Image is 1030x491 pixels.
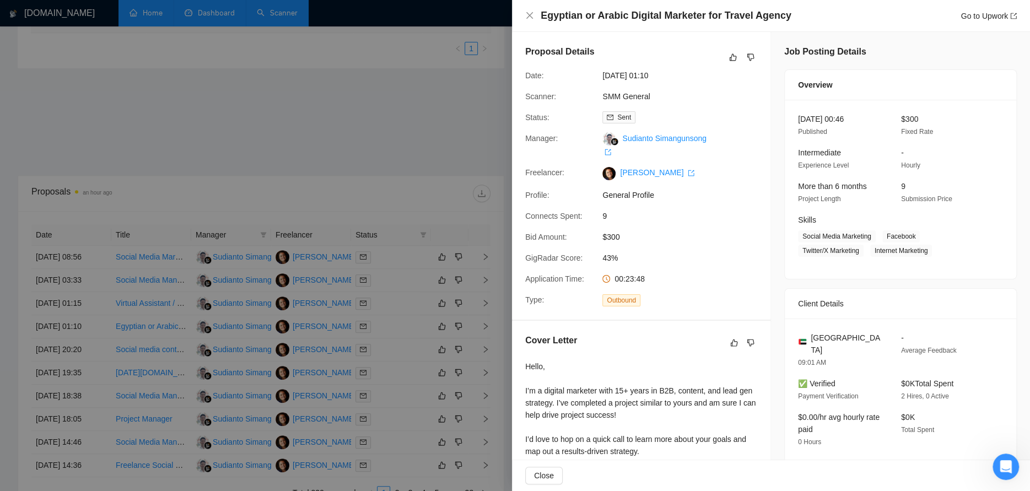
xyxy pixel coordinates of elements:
span: Experience Level [798,161,849,169]
span: Published [798,128,827,136]
span: Hourly [901,161,920,169]
h4: Egyptian or Arabic Digital Marketer for Travel Agency [541,9,791,23]
span: Payment Verification [798,392,858,400]
a: Sudianto Simangunsong export [602,134,707,156]
button: Close [525,467,563,484]
a: [PERSON_NAME] export [620,168,694,177]
span: Social Media Marketing [798,230,876,242]
span: 43% [602,252,768,264]
span: Profile: [525,191,549,199]
span: Skills [798,215,816,224]
h5: Job Posting Details [784,45,866,58]
span: Facebook [882,230,920,242]
span: dislike [747,53,754,62]
span: Type: [525,295,544,304]
span: Manager: [525,134,558,143]
span: - [901,333,904,342]
span: Fixed Rate [901,128,933,136]
button: Close [525,11,534,20]
span: Intermediate [798,148,841,157]
span: More than 6 months [798,182,867,191]
span: export [605,149,611,155]
a: Go to Upworkexport [961,12,1017,20]
span: $300 [602,231,768,243]
span: [DATE] 01:10 [602,69,768,82]
span: Status: [525,113,549,122]
span: 09:01 AM [798,359,826,366]
span: Outbound [602,294,640,306]
span: 00:23:48 [614,274,645,283]
span: $0.00/hr avg hourly rate paid [798,413,880,434]
span: $0K Total Spent [901,379,953,388]
button: like [726,51,740,64]
iframe: Intercom live chat [993,454,1019,480]
span: Connects Spent: [525,212,583,220]
span: - [901,148,904,157]
span: clock-circle [602,275,610,283]
span: $0K [901,413,915,422]
span: Bid Amount: [525,233,567,241]
span: Submission Price [901,195,952,203]
span: Application Time: [525,274,584,283]
span: [DATE] 00:46 [798,115,844,123]
span: 9 [901,182,905,191]
span: Internet Marketing [870,245,932,257]
img: gigradar-bm.png [611,138,618,145]
span: Overview [798,79,832,91]
h5: Proposal Details [525,45,594,58]
span: General Profile [602,189,768,201]
div: Client Details [798,289,1003,319]
span: Twitter/X Marketing [798,245,864,257]
button: dislike [744,336,757,349]
span: [GEOGRAPHIC_DATA] [811,332,883,356]
span: export [688,170,694,176]
span: export [1010,13,1017,19]
h5: Cover Letter [525,334,577,347]
span: like [730,338,738,347]
img: 🇦🇪 [799,338,806,346]
span: Total Spent [901,426,934,434]
span: 0 Hours [798,438,821,446]
span: Project Length [798,195,840,203]
span: Scanner: [525,92,556,101]
a: SMM General [602,92,650,101]
span: Close [534,470,554,482]
span: Date: [525,71,543,80]
span: dislike [747,338,754,347]
span: mail [607,114,613,121]
span: Sent [617,114,631,121]
span: Average Feedback [901,347,957,354]
span: 2 Hires, 0 Active [901,392,949,400]
span: close [525,11,534,20]
button: like [727,336,741,349]
span: Freelancer: [525,168,564,177]
img: c1JIdFbl60yA9FBt5BffSZdMw1KgGCFih6F8a_HMzqsrWTKhQY_32aQlmuSPtol2wq [602,167,616,180]
span: GigRadar Score: [525,253,583,262]
span: $300 [901,115,918,123]
span: like [729,53,737,62]
span: ✅ Verified [798,379,835,388]
span: 9 [602,210,768,222]
button: dislike [744,51,757,64]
